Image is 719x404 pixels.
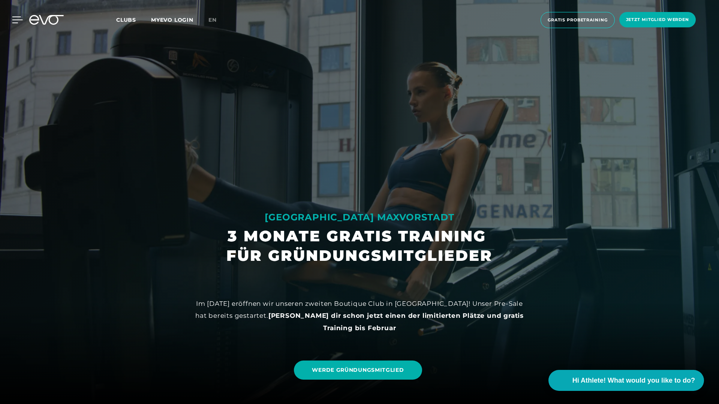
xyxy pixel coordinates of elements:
[572,376,695,386] span: Hi Athlete! What would you like to do?
[268,312,524,331] strong: [PERSON_NAME] dir schon jetzt einen der limitierten Plätze und gratis Training bis Februar
[538,12,617,28] a: Gratis Probetraining
[548,17,608,23] span: Gratis Probetraining
[208,16,217,23] span: en
[191,298,528,334] div: Im [DATE] eröffnen wir unseren zweiten Boutique Club in [GEOGRAPHIC_DATA]! Unser Pre-Sale hat ber...
[208,16,226,24] a: en
[312,366,404,374] span: WERDE GRÜNDUNGSMITGLIED
[226,226,493,265] h1: 3 MONATE GRATIS TRAINING FÜR GRÜNDUNGSMITGLIEDER
[151,16,193,23] a: MYEVO LOGIN
[116,16,151,23] a: Clubs
[626,16,689,23] span: Jetzt Mitglied werden
[116,16,136,23] span: Clubs
[294,361,422,380] a: WERDE GRÜNDUNGSMITGLIED
[617,12,698,28] a: Jetzt Mitglied werden
[548,370,704,391] button: Hi Athlete! What would you like to do?
[226,211,493,223] div: [GEOGRAPHIC_DATA] MAXVORSTADT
